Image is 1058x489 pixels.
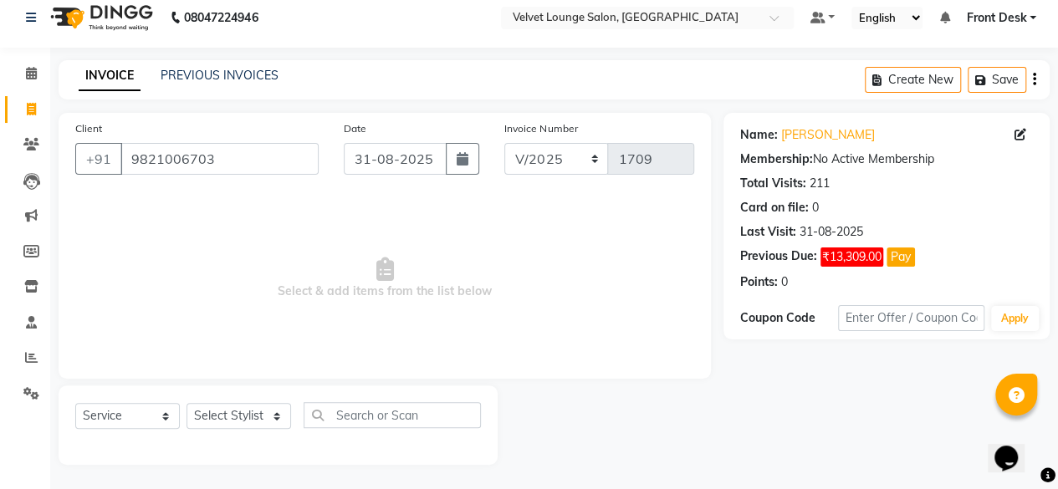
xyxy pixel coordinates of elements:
input: Search by Name/Mobile/Email/Code [120,143,319,175]
div: Last Visit: [740,223,796,241]
div: 31-08-2025 [800,223,863,241]
div: 211 [810,175,830,192]
div: Membership: [740,150,813,168]
label: Date [344,121,366,136]
label: Client [75,121,102,136]
button: Create New [865,67,961,93]
a: [PERSON_NAME] [781,126,875,144]
span: Front Desk [966,9,1026,27]
button: Apply [991,306,1039,331]
div: Name: [740,126,778,144]
div: No Active Membership [740,150,1033,168]
button: +91 [75,143,122,175]
input: Enter Offer / Coupon Code [838,305,984,331]
iframe: chat widget [988,422,1041,472]
a: PREVIOUS INVOICES [161,68,279,83]
div: 0 [812,199,819,216]
span: ₹13,309.00 [820,247,883,267]
div: 0 [781,273,788,291]
div: Total Visits: [740,175,806,192]
a: INVOICE [79,61,141,91]
div: Previous Due: [740,247,817,267]
div: Card on file: [740,199,809,216]
button: Save [968,67,1026,93]
div: Points: [740,273,778,291]
span: Select & add items from the list below [75,195,694,362]
div: Coupon Code [740,309,838,327]
label: Invoice Number [504,121,577,136]
button: Pay [887,247,915,267]
input: Search or Scan [304,402,481,428]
